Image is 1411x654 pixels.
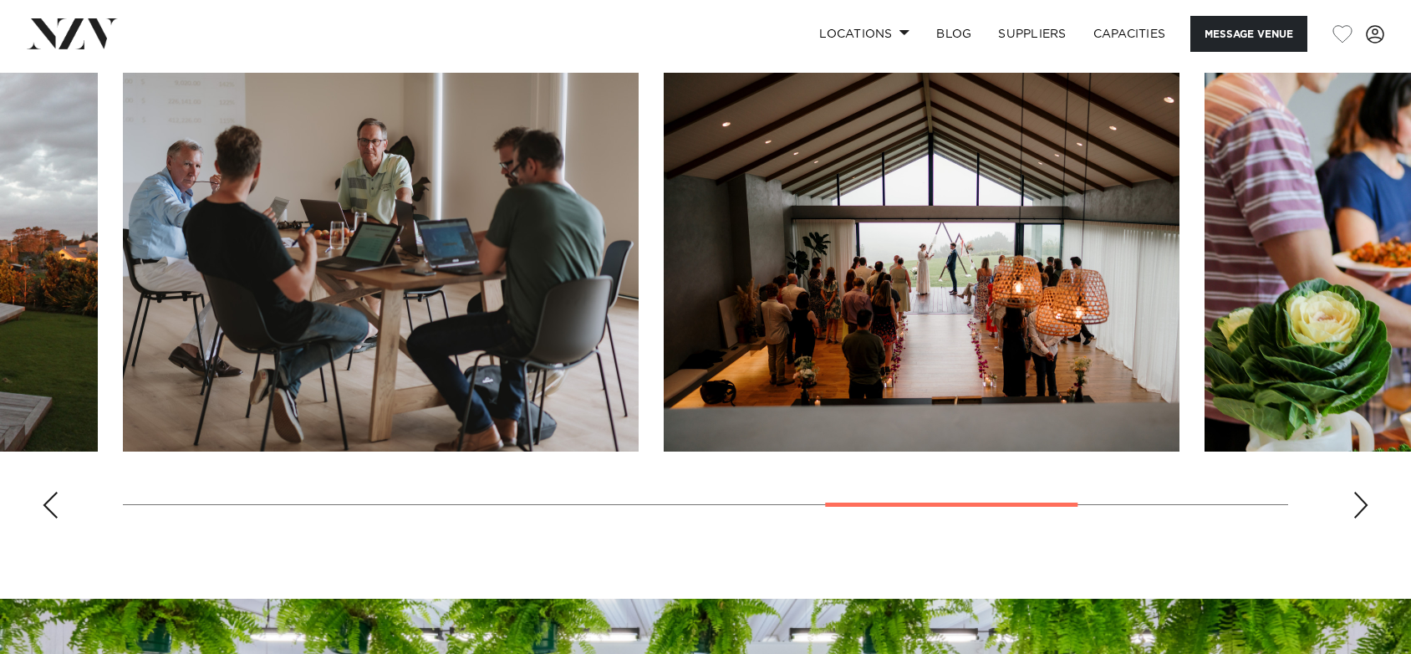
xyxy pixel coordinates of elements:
a: Locations [806,16,923,52]
swiper-slide: 8 / 10 [664,73,1179,452]
img: nzv-logo.png [27,18,118,49]
swiper-slide: 7 / 10 [123,73,639,452]
a: Capacities [1080,16,1179,52]
a: SUPPLIERS [985,16,1079,52]
button: Message Venue [1190,16,1307,52]
a: BLOG [923,16,985,52]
